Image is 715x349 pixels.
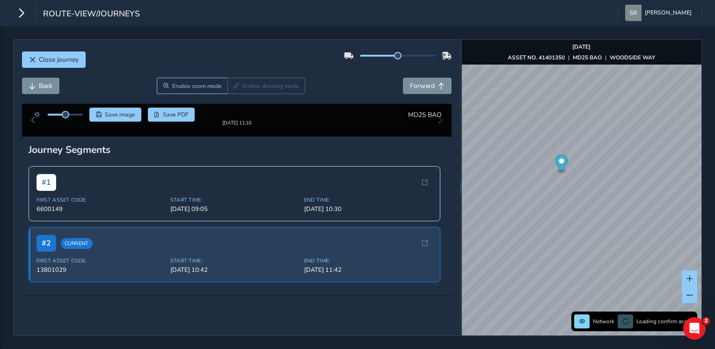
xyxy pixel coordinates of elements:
[170,212,299,221] span: [DATE] 09:05
[89,108,141,122] button: Save
[22,78,59,94] button: Back
[304,265,432,272] span: End Time:
[170,265,299,272] span: Start Time:
[157,78,227,94] button: Zoom
[29,151,445,164] div: Journey Segments
[36,182,56,198] span: # 1
[408,110,442,119] span: MD25 BAO
[36,273,165,282] span: 13801029
[573,54,602,61] strong: MD25 BAO
[636,318,694,325] span: Loading confirm assets
[170,273,299,282] span: [DATE] 10:42
[170,204,299,211] span: Start Time:
[304,212,432,221] span: [DATE] 10:30
[39,81,52,90] span: Back
[625,5,642,21] img: diamond-layout
[572,43,591,51] strong: [DATE]
[508,54,655,61] div: | |
[593,318,614,325] span: Network
[208,127,265,134] div: [DATE] 11:10
[555,155,568,174] div: Map marker
[172,82,222,90] span: Enable zoom mode
[683,317,706,340] iframe: Intercom live chat
[43,8,140,21] span: route-view/journeys
[508,54,565,61] strong: ASSET NO. 41401350
[208,118,265,127] img: Thumbnail frame
[36,265,165,272] span: First Asset Code:
[39,55,79,64] span: Close journey
[36,212,165,221] span: 6600149
[163,111,189,118] span: Save PDF
[410,81,435,90] span: Forward
[610,54,655,61] strong: WOODSIDE WAY
[61,246,93,256] span: Current
[36,204,165,211] span: First Asset Code:
[105,111,135,118] span: Save image
[625,5,695,21] button: [PERSON_NAME]
[304,204,432,211] span: End Time:
[36,242,56,259] span: # 2
[304,273,432,282] span: [DATE] 11:42
[702,317,710,325] span: 2
[403,78,452,94] button: Forward
[22,51,86,68] button: Close journey
[645,5,692,21] span: [PERSON_NAME]
[148,108,195,122] button: PDF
